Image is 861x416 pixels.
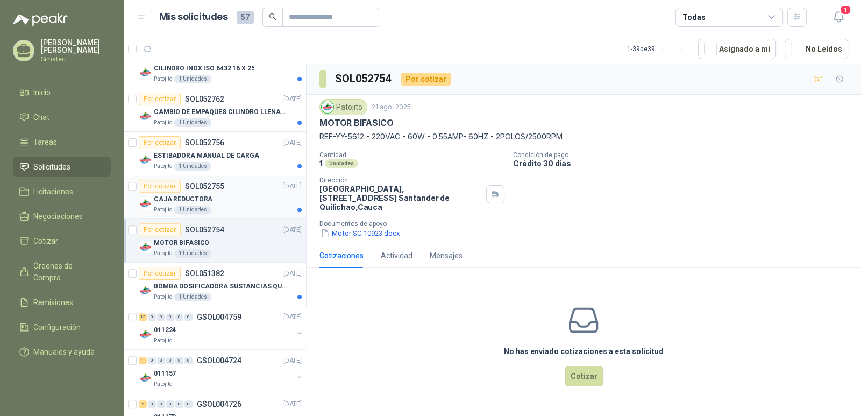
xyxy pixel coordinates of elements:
p: ESTIBADORA MANUAL DE CARGA [154,151,259,161]
button: Cotizar [565,366,603,386]
div: 0 [175,357,183,364]
p: CAMBIO DE EMPAQUES CILINDRO LLENADORA MANUALNUAL [154,107,288,117]
a: Tareas [13,132,111,152]
p: SOL051382 [185,270,224,277]
img: Company Logo [322,101,333,113]
p: [DATE] [283,225,302,235]
a: Por cotizarSOL052756[DATE] Company LogoESTIBADORA MANUAL DE CARGAPatojito1 Unidades [124,132,306,175]
a: Por cotizarSOL052763[DATE] Company LogoCILINDRO INOX ISO 6432 16 X 25Patojito1 Unidades [124,45,306,88]
span: Chat [33,111,49,123]
img: Company Logo [139,284,152,297]
span: Cotizar [33,235,58,247]
p: Documentos de apoyo [319,220,857,228]
div: Por cotizar [139,223,181,236]
div: 0 [157,313,165,321]
div: Patojito [319,99,367,115]
p: SOL052755 [185,182,224,190]
p: [DATE] [283,181,302,192]
span: 1 [839,5,851,15]
p: 011224 [154,325,176,335]
div: Mensajes [430,250,462,262]
h3: SOL052754 [335,70,393,87]
div: 0 [175,313,183,321]
p: Patojito [154,293,172,301]
p: SOL052754 [185,226,224,234]
div: 0 [184,400,193,408]
div: 2 [139,400,147,408]
a: 1 0 0 0 0 0 GSOL004724[DATE] Company Logo011157Patojito [139,354,304,389]
div: 1 - 39 de 39 [627,40,689,58]
a: Por cotizarSOL052762[DATE] Company LogoCAMBIO DE EMPAQUES CILINDRO LLENADORA MANUALNUALPatojito1 ... [124,88,306,132]
p: [DATE] [283,312,302,322]
p: Condición de pago [513,151,857,159]
span: Remisiones [33,297,73,308]
p: Dirección [319,177,482,184]
p: [DATE] [283,399,302,410]
img: Logo peakr [13,13,68,26]
span: Inicio [33,87,51,98]
p: MOTOR BIFASICO [319,117,393,129]
p: SOL052762 [185,95,224,103]
img: Company Logo [139,153,152,166]
div: Por cotizar [139,93,181,105]
div: 0 [184,357,193,364]
div: Por cotizar [139,267,181,280]
div: 1 Unidades [174,75,211,83]
div: 1 Unidades [174,162,211,171]
div: 1 Unidades [174,118,211,127]
p: Simatec [41,56,111,62]
p: BOMBA DOSIFICADORA SUSTANCIAS QUIMICAS [154,281,288,292]
span: Solicitudes [33,161,70,173]
p: SOL052756 [185,139,224,146]
p: GSOL004726 [197,400,241,408]
button: Motor SC 10923.docx [319,228,401,239]
span: Órdenes de Compra [33,260,101,284]
p: [GEOGRAPHIC_DATA], [STREET_ADDRESS] Santander de Quilichao , Cauca [319,184,482,211]
span: search [269,13,276,20]
p: [DATE] [283,138,302,148]
span: Negociaciones [33,210,83,222]
div: Por cotizar [139,136,181,149]
img: Company Logo [139,197,152,210]
a: Licitaciones [13,181,111,202]
p: GSOL004724 [197,357,241,364]
p: GSOL004759 [197,313,241,321]
img: Company Logo [139,371,152,384]
p: Patojito [154,206,172,214]
p: [DATE] [283,94,302,104]
img: Company Logo [139,110,152,123]
p: CILINDRO INOX ISO 6432 16 X 25 [154,64,254,74]
div: 0 [148,400,156,408]
a: Chat [13,107,111,128]
div: Por cotizar [401,73,451,86]
div: Actividad [381,250,412,262]
h3: No has enviado cotizaciones a esta solicitud [504,346,664,357]
div: 0 [175,400,183,408]
span: Configuración [33,321,81,333]
div: Por cotizar [139,180,181,193]
p: Patojito [154,336,172,345]
p: [PERSON_NAME] [PERSON_NAME] [41,39,111,54]
div: 0 [184,313,193,321]
p: 21 ago, 2025 [372,102,411,112]
div: 0 [157,357,165,364]
span: Manuales y ayuda [33,346,95,358]
a: Inicio [13,82,111,103]
span: Tareas [33,136,57,148]
a: Remisiones [13,292,111,313]
div: Cotizaciones [319,250,364,262]
div: 0 [148,357,156,364]
p: [DATE] [283,356,302,366]
p: MOTOR BIFASICO [154,238,209,248]
a: Configuración [13,317,111,337]
p: Patojito [154,118,172,127]
a: Por cotizarSOL051382[DATE] Company LogoBOMBA DOSIFICADORA SUSTANCIAS QUIMICASPatojito1 Unidades [124,263,306,306]
p: Patojito [154,162,172,171]
div: 0 [166,313,174,321]
span: Licitaciones [33,186,73,198]
button: 1 [829,8,848,27]
div: 0 [166,357,174,364]
p: REF-YY-5612 - 220VAC - 60W - 0.55AMP- 60HZ - 2POLOS/2500RPM [319,131,848,143]
p: Cantidad [319,151,504,159]
a: 15 0 0 0 0 0 GSOL004759[DATE] Company Logo011224Patojito [139,311,304,345]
